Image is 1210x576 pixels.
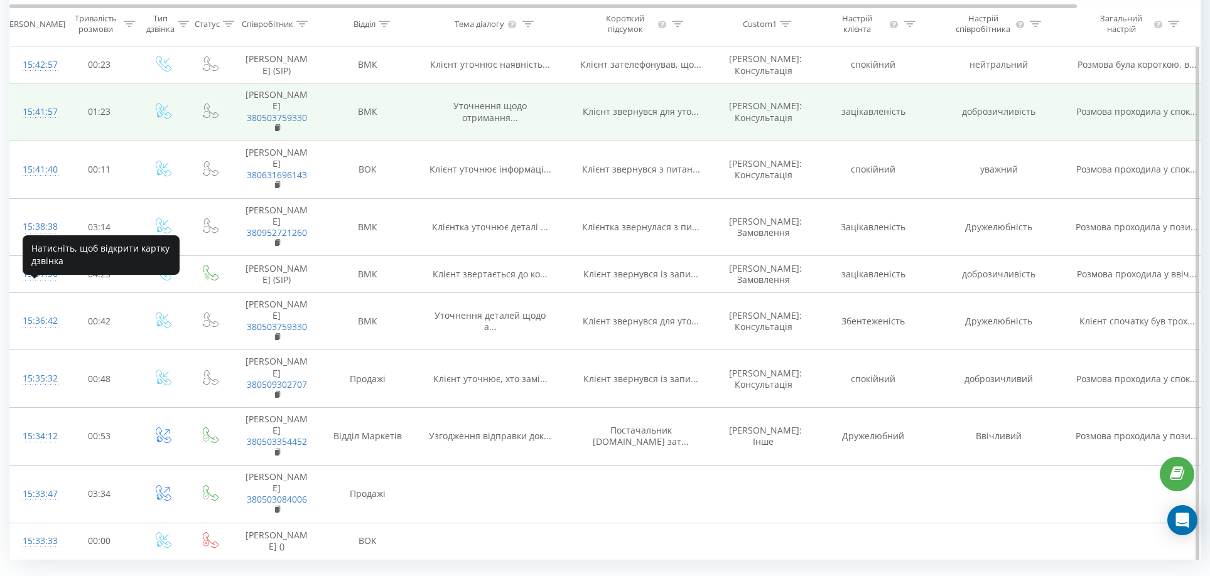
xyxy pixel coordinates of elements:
[23,529,48,553] div: 15:33:33
[828,13,886,35] div: Настрій клієнта
[453,100,527,123] span: Уточнення щодо отримання...
[23,482,48,506] div: 15:33:47
[247,378,307,390] a: 380509302707
[247,169,307,181] a: 380631696143
[811,198,936,256] td: Зацікавленість
[60,408,139,466] td: 00:53
[583,268,698,280] span: Клієнт звернувся із запи...
[60,46,139,83] td: 00:23
[233,523,321,559] td: [PERSON_NAME] ()
[953,13,1013,35] div: Настрій співробітника
[1076,430,1198,442] span: Розмова проходила у пози...
[716,350,811,408] td: [PERSON_NAME]: Консультація
[430,58,550,70] span: Клієнт уточнює наявність...
[743,18,777,29] div: Custom1
[233,292,321,350] td: [PERSON_NAME]
[321,292,415,350] td: ВМК
[23,157,48,182] div: 15:41:40
[1076,163,1197,175] span: Розмова проходила у спок...
[60,465,139,523] td: 03:34
[1077,268,1197,280] span: Розмова проходила у ввіч...
[811,408,936,466] td: Дружелюбний
[195,18,220,29] div: Статус
[811,292,936,350] td: Збентеженість
[321,141,415,198] td: ВОК
[716,256,811,292] td: [PERSON_NAME]: Замовлення
[433,373,548,385] span: Клієнт уточнює, хто замі...
[23,100,48,124] div: 15:41:57
[23,235,180,275] div: Натисніть, щоб відкрити картку дзвінка
[811,83,936,141] td: зацікавленість
[1091,13,1152,35] div: Загальний настрій
[716,408,811,466] td: [PERSON_NAME]: Інше
[23,215,48,239] div: 15:38:38
[146,13,175,35] div: Тип дзвінка
[321,408,415,466] td: Відділ Маркетів
[247,112,307,124] a: 380503759330
[60,292,139,350] td: 00:42
[321,83,415,141] td: ВМК
[60,350,139,408] td: 00:48
[583,315,699,327] span: Клієнт звернувся для уто...
[321,350,415,408] td: Продажі
[580,58,701,70] span: Клієнт зателефонував, що...
[1076,105,1197,117] span: Розмова проходила у спок...
[593,424,689,447] span: Постачальник [DOMAIN_NAME] зат...
[811,256,936,292] td: зацікавленість
[233,198,321,256] td: [PERSON_NAME]
[233,256,321,292] td: [PERSON_NAME] (SIP)
[233,350,321,408] td: [PERSON_NAME]
[60,198,139,256] td: 03:14
[60,83,139,141] td: 01:23
[432,221,548,233] span: Клієнтка уточнює деталі ...
[936,198,1062,256] td: Дружелюбність
[247,493,307,505] a: 380503084006
[1078,58,1197,70] span: Розмова була короткою, в...
[936,46,1062,83] td: нейтральний
[233,46,321,83] td: [PERSON_NAME] (SIP)
[1167,505,1197,535] div: Open Intercom Messenger
[811,141,936,198] td: спокійний
[321,256,415,292] td: ВМК
[716,46,811,83] td: [PERSON_NAME]: Консультація
[582,221,700,233] span: Клієнтка звернулася з пи...
[936,141,1062,198] td: уважний
[23,366,48,391] div: 15:35:32
[23,53,48,77] div: 15:42:57
[242,18,293,29] div: Співробітник
[233,83,321,141] td: [PERSON_NAME]
[936,292,1062,350] td: Дружелюбність
[435,309,546,333] span: Уточнення деталей щодо а...
[595,13,656,35] div: Короткий підсумок
[247,321,307,333] a: 380503759330
[23,424,48,449] div: 15:34:12
[2,18,65,29] div: [PERSON_NAME]
[811,350,936,408] td: спокійний
[936,256,1062,292] td: доброзичливість
[321,198,415,256] td: ВМК
[247,227,307,238] a: 380952721260
[247,435,307,447] a: 380503354452
[936,408,1062,466] td: Ввічливий
[582,163,700,175] span: Клієнт звернувся з питан...
[321,46,415,83] td: ВМК
[60,141,139,198] td: 00:11
[429,163,551,175] span: Клієнт уточнює інформаці...
[321,523,415,559] td: ВОК
[71,13,121,35] div: Тривалість розмови
[1076,373,1197,385] span: Розмова проходила у спок...
[354,18,375,29] div: Відділ
[936,350,1062,408] td: доброзичливий
[233,141,321,198] td: [PERSON_NAME]
[716,141,811,198] td: [PERSON_NAME]: Консультація
[233,408,321,466] td: [PERSON_NAME]
[429,430,551,442] span: Узгодження відправки док...
[936,83,1062,141] td: доброзичливість
[583,373,698,385] span: Клієнт звернувся із запи...
[716,292,811,350] td: [PERSON_NAME]: Консультація
[233,465,321,523] td: [PERSON_NAME]
[716,198,811,256] td: [PERSON_NAME]: Замовлення
[23,309,48,333] div: 15:36:42
[583,105,699,117] span: Клієнт звернувся для уто...
[60,523,139,559] td: 00:00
